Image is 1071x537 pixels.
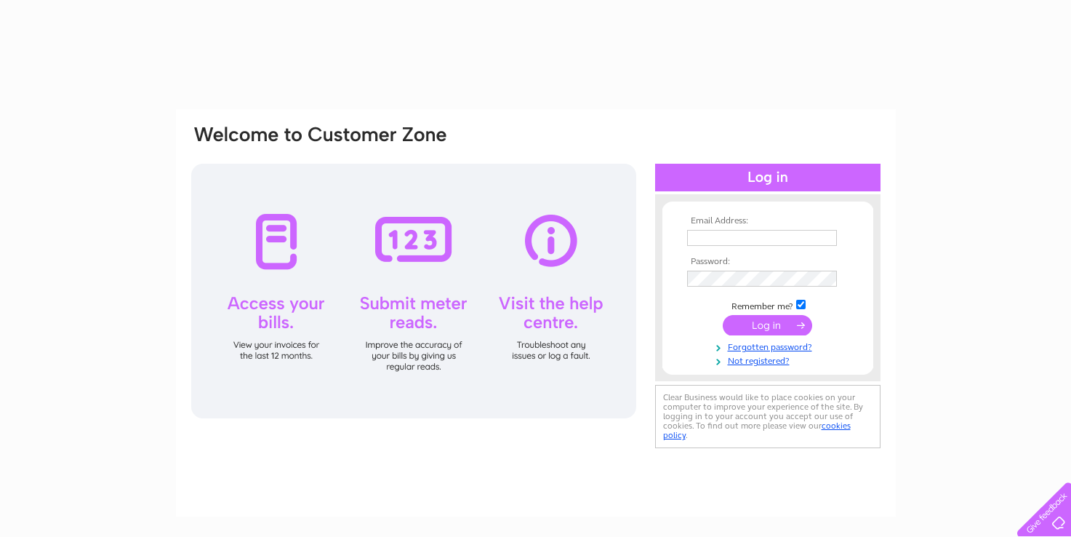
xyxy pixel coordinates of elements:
[683,257,852,267] th: Password:
[655,385,881,448] div: Clear Business would like to place cookies on your computer to improve your experience of the sit...
[663,421,851,440] a: cookies policy
[683,298,852,312] td: Remember me?
[687,339,852,353] a: Forgotten password?
[723,315,812,335] input: Submit
[687,353,852,367] a: Not registered?
[683,216,852,226] th: Email Address:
